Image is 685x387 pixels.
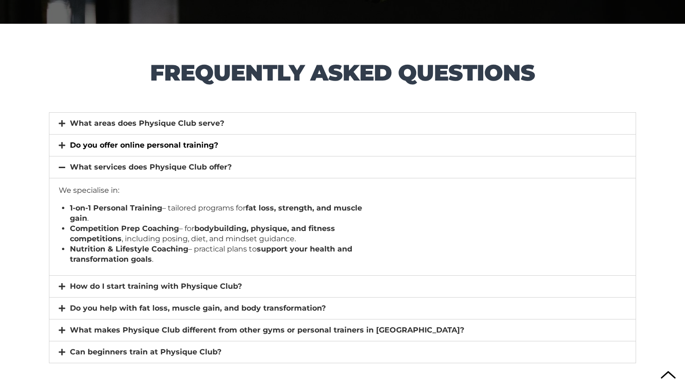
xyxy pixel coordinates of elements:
[70,119,224,128] a: What areas does Physique Club serve?
[49,56,636,89] h1: frequently asked questions
[70,282,242,291] a: How do I start training with Physique Club?
[70,244,188,253] strong: Nutrition & Lifestyle Coaching
[70,163,232,171] a: What services does Physique Club offer?
[257,244,352,253] strong: support your health and
[70,224,615,244] li: – for , including posing, diet, and mindset guidance.
[70,204,162,212] strong: 1-on-1 Personal Training
[70,141,218,149] a: Do you offer online personal training?
[70,326,464,334] a: What makes Physique Club different from other gyms or personal trainers in [GEOGRAPHIC_DATA]?
[70,347,221,356] a: Can beginners train at Physique Club?
[59,185,626,196] p: We specialise in:
[70,244,615,265] li: – practical plans to .
[70,304,326,312] a: Do you help with fat loss, muscle gain, and body transformation?
[246,204,362,212] strong: fat loss, strength, and muscle
[70,203,615,224] li: – tailored programs for .
[70,234,122,243] strong: competitions
[70,224,179,233] strong: Competition Prep Coaching
[70,214,87,223] strong: gain
[70,255,152,264] strong: transformation goals
[194,224,335,233] strong: bodybuilding, physique, and fitness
